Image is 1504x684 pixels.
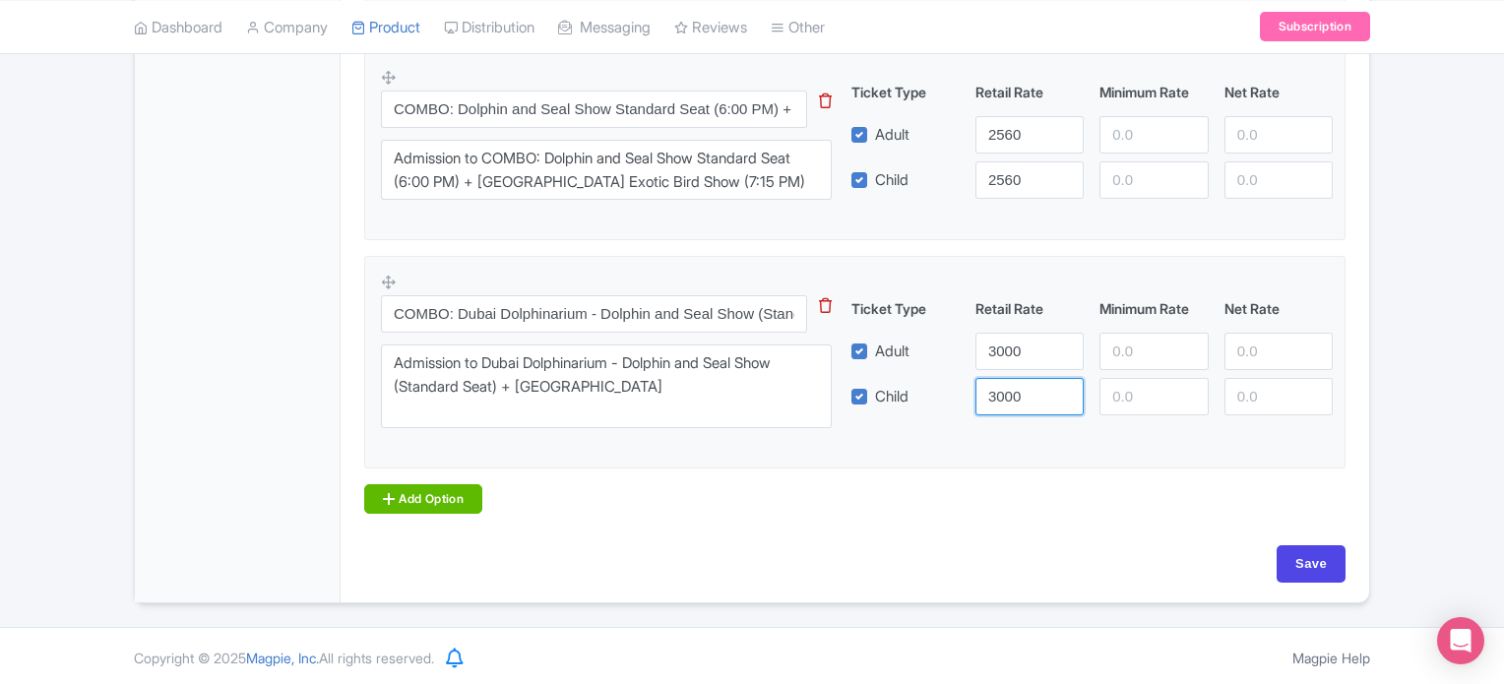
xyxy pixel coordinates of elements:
input: 0.0 [975,378,1084,415]
input: 0.0 [975,333,1084,370]
label: Adult [875,124,909,147]
input: 0.0 [975,116,1084,154]
input: 0.0 [1224,116,1333,154]
label: Child [875,386,909,408]
div: Copyright © 2025 All rights reserved. [122,648,446,668]
a: Add Option [364,484,482,514]
input: 0.0 [1099,161,1208,199]
input: 0.0 [975,161,1084,199]
div: Ticket Type [844,298,968,319]
input: Save [1277,545,1346,583]
input: 0.0 [1224,378,1333,415]
div: Net Rate [1217,82,1341,102]
div: Retail Rate [968,82,1092,102]
input: 0.0 [1099,333,1208,370]
div: Retail Rate [968,298,1092,319]
input: 0.0 [1099,116,1208,154]
input: 0.0 [1224,333,1333,370]
input: 0.0 [1224,161,1333,199]
input: Option Name [381,295,807,333]
div: Net Rate [1217,298,1341,319]
input: 0.0 [1099,378,1208,415]
div: Minimum Rate [1092,298,1216,319]
label: Adult [875,341,909,363]
label: Child [875,169,909,192]
div: Minimum Rate [1092,82,1216,102]
input: Option Name [381,91,807,128]
div: Open Intercom Messenger [1437,617,1484,664]
span: Magpie, Inc. [246,650,319,666]
a: Magpie Help [1292,650,1370,666]
a: Subscription [1260,12,1370,41]
div: Ticket Type [844,82,968,102]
